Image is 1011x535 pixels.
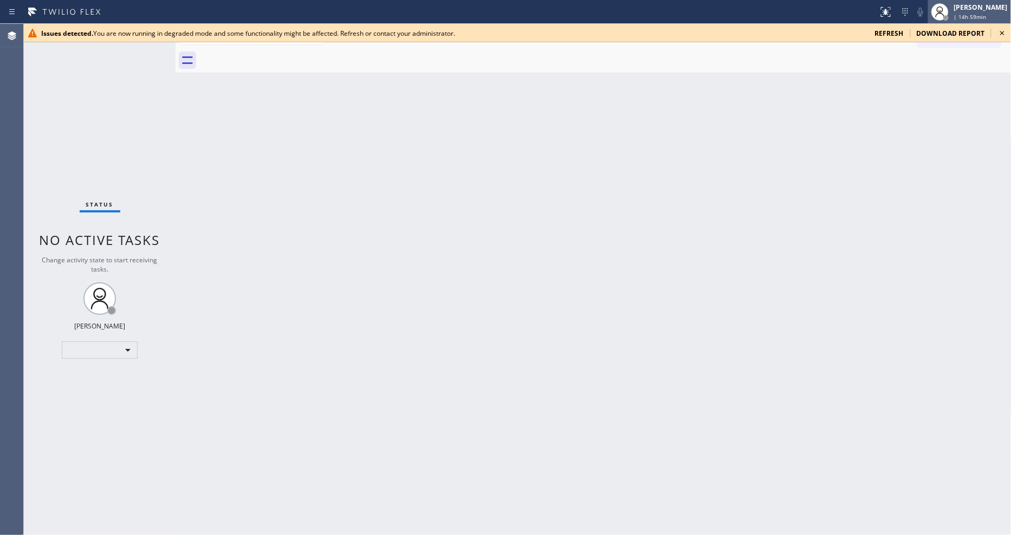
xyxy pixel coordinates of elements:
[74,321,125,331] div: [PERSON_NAME]
[913,4,928,20] button: Mute
[875,29,904,38] span: refresh
[954,3,1008,12] div: [PERSON_NAME]
[954,13,987,21] span: | 14h 59min
[41,29,93,38] b: Issues detected.
[41,29,866,38] div: You are now running in degraded mode and some functionality might be affected. Refresh or contact...
[62,341,138,359] div: ​
[917,29,985,38] span: download report
[86,201,114,208] span: Status
[42,255,158,274] span: Change activity state to start receiving tasks.
[40,231,160,249] span: No active tasks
